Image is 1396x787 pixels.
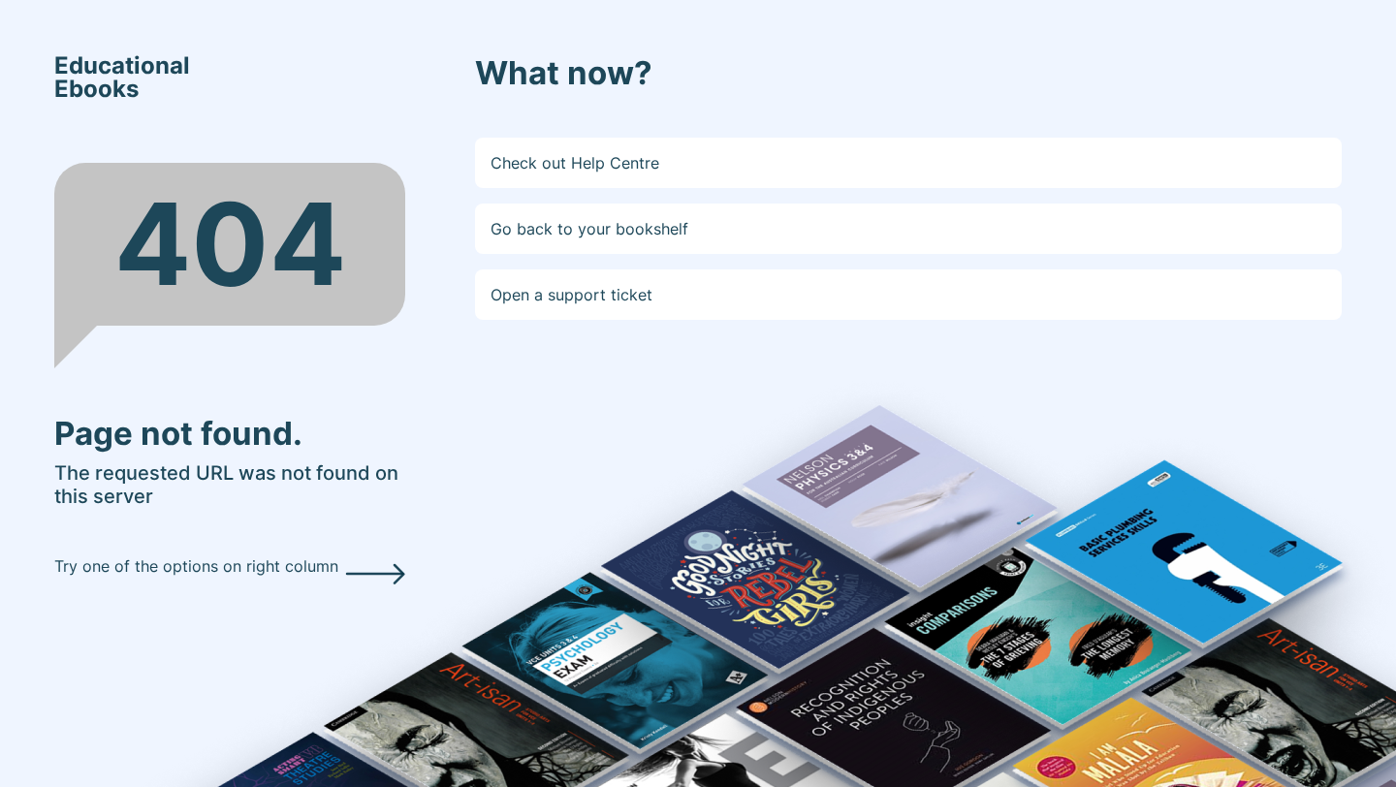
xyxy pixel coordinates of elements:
a: Check out Help Centre [475,138,1342,188]
h3: Page not found. [54,415,405,454]
div: 404 [54,163,405,326]
a: Open a support ticket [475,269,1342,320]
p: Try one of the options on right column [54,554,338,578]
span: Educational Ebooks [54,54,190,101]
a: Go back to your bookshelf [475,204,1342,254]
h5: The requested URL was not found on this server [54,461,405,508]
h3: What now? [475,54,1342,93]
